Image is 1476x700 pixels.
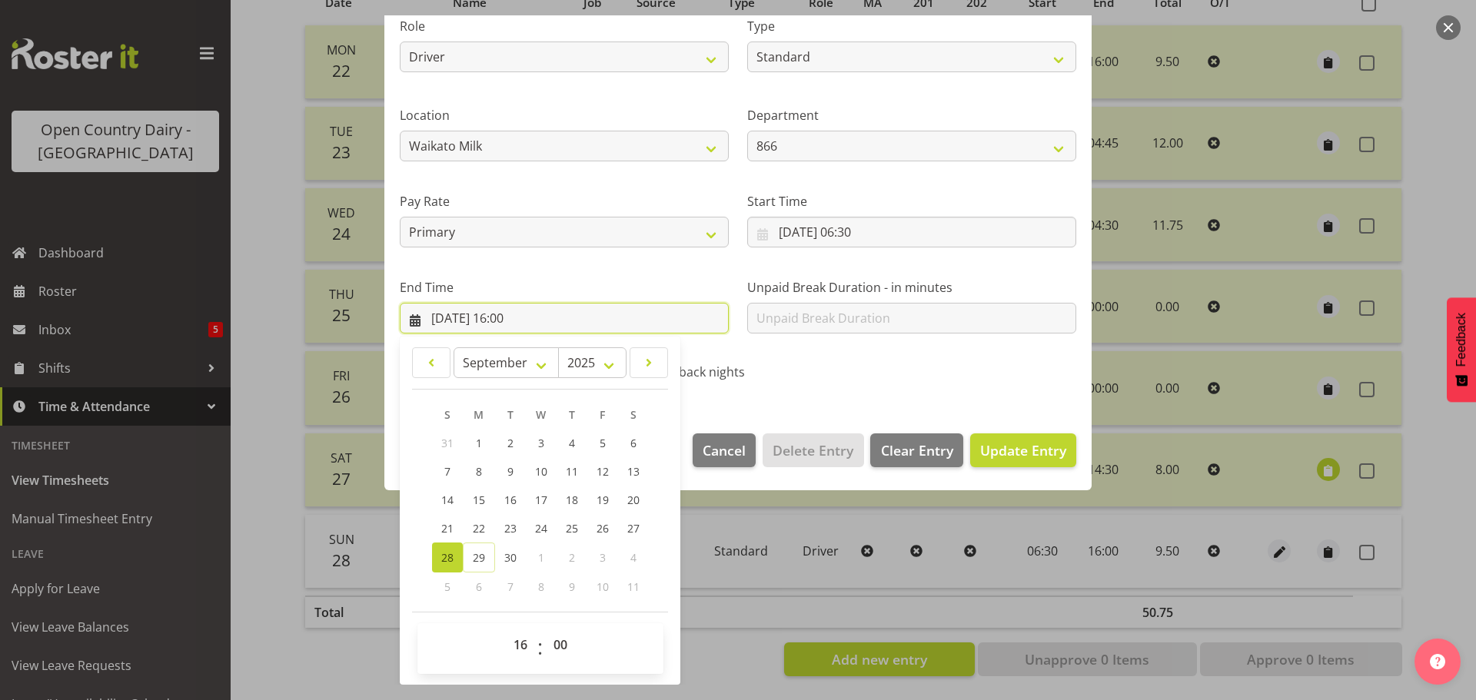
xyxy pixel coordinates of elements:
a: 25 [557,514,587,542]
label: Unpaid Break Duration - in minutes [747,278,1076,297]
span: W [536,407,546,422]
a: 16 [495,486,526,514]
a: 19 [587,486,618,514]
a: 1 [463,429,495,457]
span: 10 [597,579,609,594]
a: 18 [557,486,587,514]
span: 10 [535,464,547,479]
a: 3 [526,429,557,457]
span: 8 [476,464,482,479]
label: Department [747,106,1076,124]
a: 26 [587,514,618,542]
label: End Time [400,278,729,297]
span: 27 [627,521,640,536]
span: 7 [507,579,514,594]
span: 11 [566,464,578,479]
a: 13 [618,457,649,486]
label: Location [400,106,729,124]
span: 24 [535,521,547,536]
button: Feedback - Show survey [1447,297,1476,402]
span: 25 [566,521,578,536]
span: 28 [441,550,454,565]
a: 21 [432,514,463,542]
a: 27 [618,514,649,542]
a: 12 [587,457,618,486]
a: 15 [463,486,495,514]
span: 13 [627,464,640,479]
a: 10 [526,457,557,486]
span: S [444,407,450,422]
label: Pay Rate [400,192,729,211]
span: Call back nights [647,364,745,380]
button: Update Entry [970,433,1076,467]
span: 15 [473,493,485,507]
span: 5 [600,436,606,450]
span: 2 [569,550,575,565]
span: 23 [504,521,517,536]
span: 7 [444,464,450,479]
a: 23 [495,514,526,542]
a: 29 [463,542,495,572]
span: 16 [504,493,517,507]
span: 29 [473,550,485,565]
span: 1 [476,436,482,450]
a: 20 [618,486,649,514]
a: 9 [495,457,526,486]
a: 4 [557,429,587,457]
span: 8 [538,579,544,594]
button: Clear Entry [870,433,962,467]
span: 4 [569,436,575,450]
span: 11 [627,579,640,594]
span: M [474,407,484,422]
button: Delete Entry [763,433,863,467]
span: 3 [600,550,606,565]
span: Update Entry [980,441,1066,459]
input: Click to select... [400,303,729,333]
label: Role [400,17,729,35]
span: T [569,407,575,422]
span: Feedback [1454,313,1468,367]
span: 6 [476,579,482,594]
span: F [600,407,605,422]
a: 11 [557,457,587,486]
input: Unpaid Break Duration [747,303,1076,333]
span: 18 [566,493,578,507]
label: Start Time [747,192,1076,211]
span: 3 [538,436,544,450]
span: 14 [441,493,454,507]
a: 30 [495,542,526,572]
a: 5 [587,429,618,457]
label: Type [747,17,1076,35]
span: 22 [473,521,485,536]
span: 31 [441,436,454,450]
span: 17 [535,493,547,507]
a: 28 [432,542,463,572]
span: S [630,407,637,422]
a: 24 [526,514,557,542]
span: 1 [538,550,544,565]
span: 20 [627,493,640,507]
img: help-xxl-2.png [1430,654,1445,669]
a: 6 [618,429,649,457]
span: 26 [597,521,609,536]
span: : [537,629,543,668]
span: 2 [507,436,514,450]
input: Click to select... [747,217,1076,247]
span: Clear Entry [881,440,953,460]
a: 22 [463,514,495,542]
span: T [507,407,514,422]
span: 19 [597,493,609,507]
span: 4 [630,550,637,565]
span: Delete Entry [773,440,853,460]
span: 12 [597,464,609,479]
a: 14 [432,486,463,514]
button: Cancel [693,433,756,467]
a: 8 [463,457,495,486]
span: 5 [444,579,450,594]
span: 9 [507,464,514,479]
span: 30 [504,550,517,565]
span: 21 [441,521,454,536]
a: 2 [495,429,526,457]
span: 9 [569,579,575,594]
span: 6 [630,436,637,450]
